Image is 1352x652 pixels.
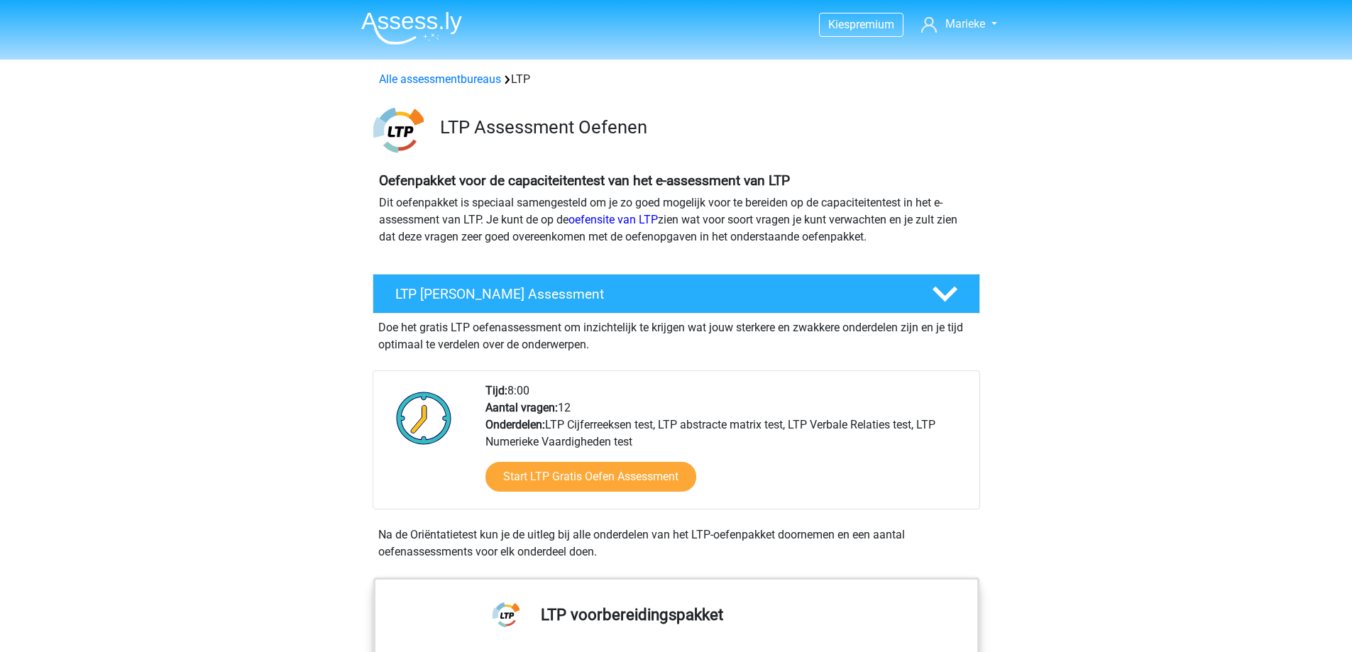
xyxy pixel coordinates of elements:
p: Dit oefenpakket is speciaal samengesteld om je zo goed mogelijk voor te bereiden op de capaciteit... [379,194,974,245]
a: Marieke [916,16,1002,33]
a: LTP [PERSON_NAME] Assessment [367,274,986,314]
b: Aantal vragen: [485,401,558,414]
span: Kies [828,18,850,31]
a: oefensite van LTP [568,213,658,226]
span: Marieke [945,17,985,31]
div: Na de Oriëntatietest kun je de uitleg bij alle onderdelen van het LTP-oefenpakket doornemen en ee... [373,526,980,560]
h4: LTP [PERSON_NAME] Assessment [395,286,909,302]
span: premium [850,18,894,31]
img: Assessly [361,11,462,45]
div: LTP [373,71,979,88]
img: Klok [388,382,460,453]
div: Doe het gratis LTP oefenassessment om inzichtelijk te krijgen wat jouw sterkere en zwakkere onder... [373,314,980,353]
a: Alle assessmentbureaus [379,72,501,86]
img: ltp.png [373,105,424,155]
a: Start LTP Gratis Oefen Assessment [485,462,696,492]
div: 8:00 12 LTP Cijferreeksen test, LTP abstracte matrix test, LTP Verbale Relaties test, LTP Numerie... [475,382,979,509]
b: Oefenpakket voor de capaciteitentest van het e-assessment van LTP [379,172,790,189]
a: Kiespremium [820,15,903,34]
h3: LTP Assessment Oefenen [440,116,969,138]
b: Tijd: [485,384,507,397]
b: Onderdelen: [485,418,545,431]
